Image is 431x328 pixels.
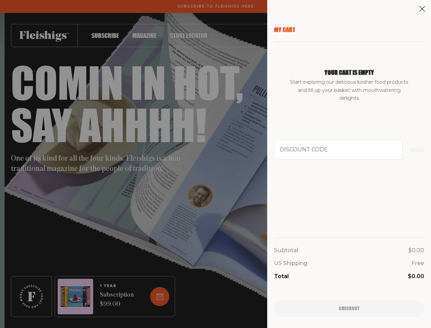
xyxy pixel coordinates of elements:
[274,246,298,255] p: Subtotal
[408,272,424,281] p: $0.00
[412,259,424,268] p: Free
[274,272,289,281] p: Total
[274,140,403,160] input: Discount code
[274,259,307,268] p: US Shipping
[274,26,424,33] p: My Cart
[411,146,424,154] button: Apply
[288,78,411,103] span: Start exploring our delicious kosher food products and fill up your basket with mouthwatering del...
[408,246,424,255] p: $0.00
[339,306,359,311] span: Checkout
[325,69,374,76] h1: Your cart is empty
[274,300,424,317] button: Checkout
